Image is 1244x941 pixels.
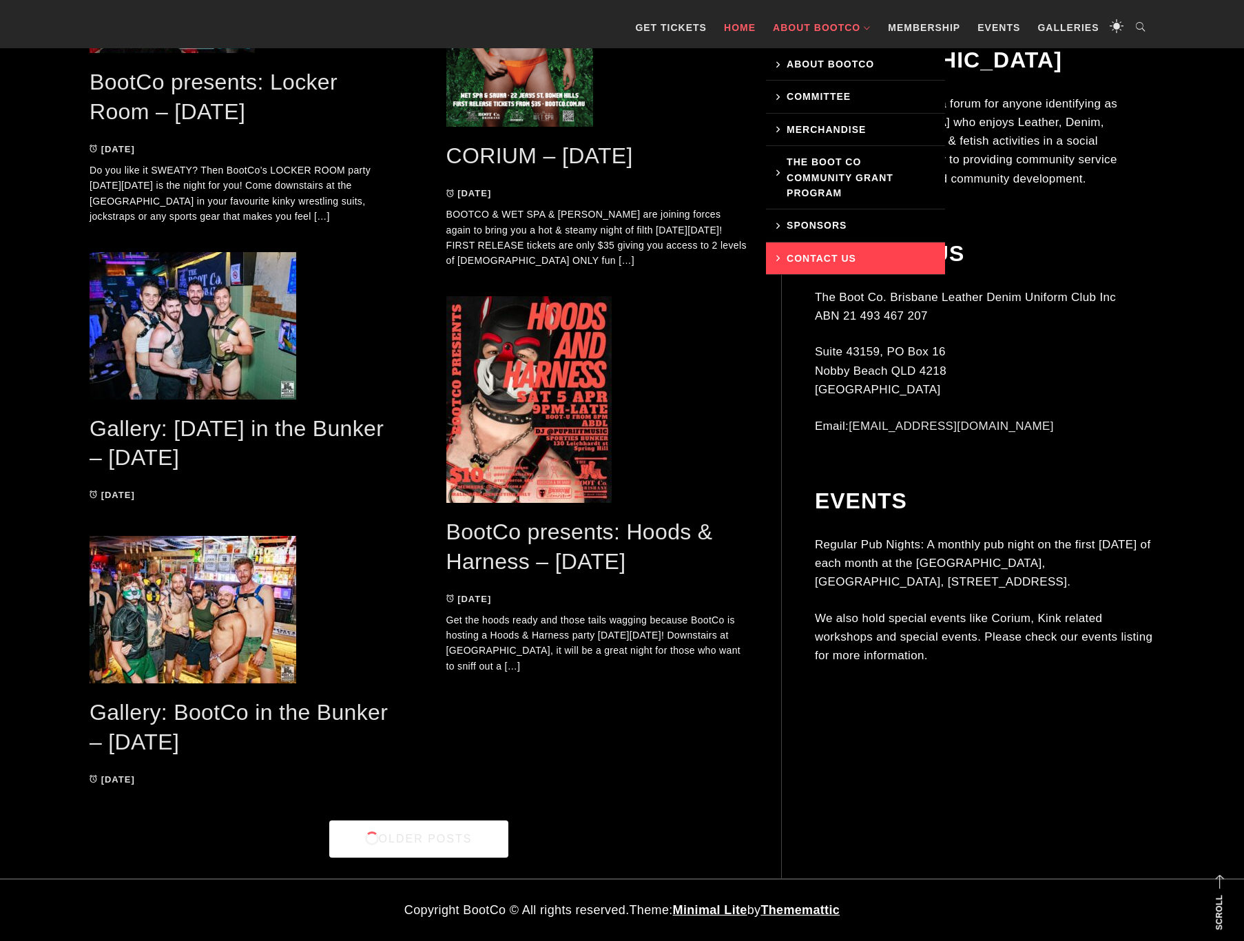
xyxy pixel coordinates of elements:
[446,207,748,269] p: BOOTCO & WET SPA & [PERSON_NAME] are joining forces again to bring you a hot & steamy night of fi...
[101,144,135,154] time: [DATE]
[766,114,945,146] a: Merchandise
[760,903,840,917] a: Thememattic
[90,163,391,225] p: Do you like it SWEATY? Then BootCo’s LOCKER ROOM party [DATE][DATE] is the night for you! Come do...
[815,488,1154,514] h2: Events
[673,903,747,917] a: Minimal Lite
[849,420,1054,433] a: [EMAIL_ADDRESS][DOMAIN_NAME]
[446,188,492,198] a: [DATE]
[717,7,763,48] a: Home
[404,903,630,917] span: Copyright BootCo © All rights reserved.
[766,81,945,113] a: Committee
[90,70,338,124] a: BootCo presents: Locker Room – [DATE]
[766,48,945,81] a: About BootCo
[815,417,1154,435] p: Email:
[446,143,633,168] a: CORIUM – [DATE]
[90,774,135,785] a: [DATE]
[1030,7,1106,48] a: Galleries
[815,94,1154,188] p: The Boot Co. provides a forum for anyone identifying as [DEMOGRAPHIC_DATA] who enjoys Leather, De...
[628,7,714,48] a: GET TICKETS
[90,490,135,500] a: [DATE]
[329,820,508,858] a: Older Posts
[90,144,135,154] a: [DATE]
[101,490,135,500] time: [DATE]
[457,594,491,604] time: [DATE]
[81,900,1163,920] div: Theme: by
[766,209,945,242] a: Sponsors
[446,519,713,574] a: BootCo presents: Hoods & Harness – [DATE]
[881,7,967,48] a: Membership
[101,774,135,785] time: [DATE]
[815,609,1154,665] p: We also hold special events like Corium, Kink related workshops and special events. Please check ...
[815,342,1154,399] p: Suite 43159, PO Box 16 Nobby Beach QLD 4218 [GEOGRAPHIC_DATA]
[815,240,1154,267] h2: Contact Us
[446,594,492,604] a: [DATE]
[815,288,1154,325] p: The Boot Co. Brisbane Leather Denim Uniform Club Inc ABN 21 493 467 207
[766,7,878,48] a: About BootCo
[90,416,384,470] a: Gallery: [DATE] in the Bunker – [DATE]
[90,700,388,754] a: Gallery: BootCo in the Bunker – [DATE]
[971,7,1027,48] a: Events
[457,188,491,198] time: [DATE]
[446,612,748,674] p: Get the hoods ready and those tails wagging because BootCo is hosting a Hoods & Harness party [DA...
[766,242,945,275] a: Contact Us
[1214,895,1224,930] strong: Scroll
[815,535,1154,592] p: Regular Pub Nights: A monthly pub night on the first [DATE] of each month at the [GEOGRAPHIC_DATA...
[766,146,945,209] a: The Boot Co Community Grant Program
